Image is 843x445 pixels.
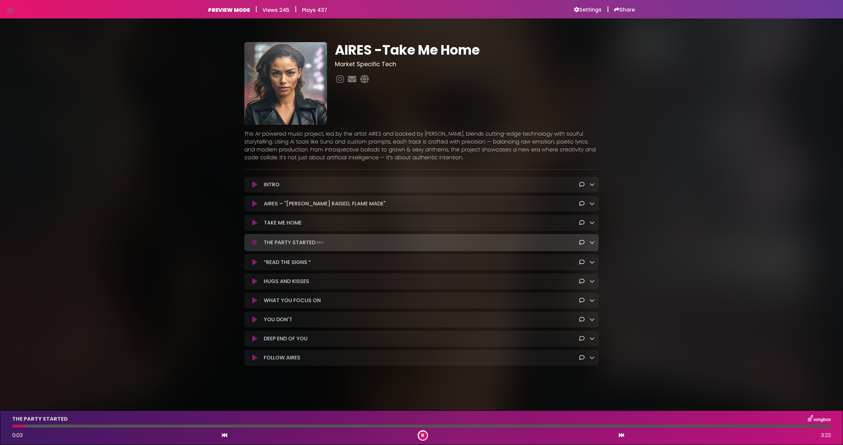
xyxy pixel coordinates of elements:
[264,277,309,285] p: HUGS AND KISSES
[264,181,280,189] p: INTRO
[335,61,599,68] h3: Market Specific Tech
[264,297,321,304] p: WHAT YOU FOCUS ON
[295,5,297,13] h5: |
[264,200,386,208] p: AIRES – "[PERSON_NAME] RAISED, FLAME MADE"
[262,7,289,13] h6: Views 245
[315,238,325,247] img: waveform4.gif
[264,258,311,266] p: “READ THE SIGNS ”
[244,42,327,125] img: nY8tuuUUROaZ0ycu6YtA
[264,354,300,362] p: FOLLOW AIRES
[264,238,325,247] p: THE PARTY STARTED
[244,130,599,162] p: This AI-powered music project, led by the artist AIRES and backed by [PERSON_NAME], blends cuttin...
[264,219,302,227] p: TAKE ME HOME
[264,316,292,324] p: YOU DON'T
[335,42,599,58] h1: AIRES -Take Me Home
[607,5,609,13] h5: |
[302,7,327,13] h6: Plays 437
[208,7,250,13] h6: PREVIEW MODE
[614,7,635,13] a: Share
[264,335,308,343] p: DEEP END OF YOU
[255,5,257,13] h5: |
[574,7,602,13] a: Settings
